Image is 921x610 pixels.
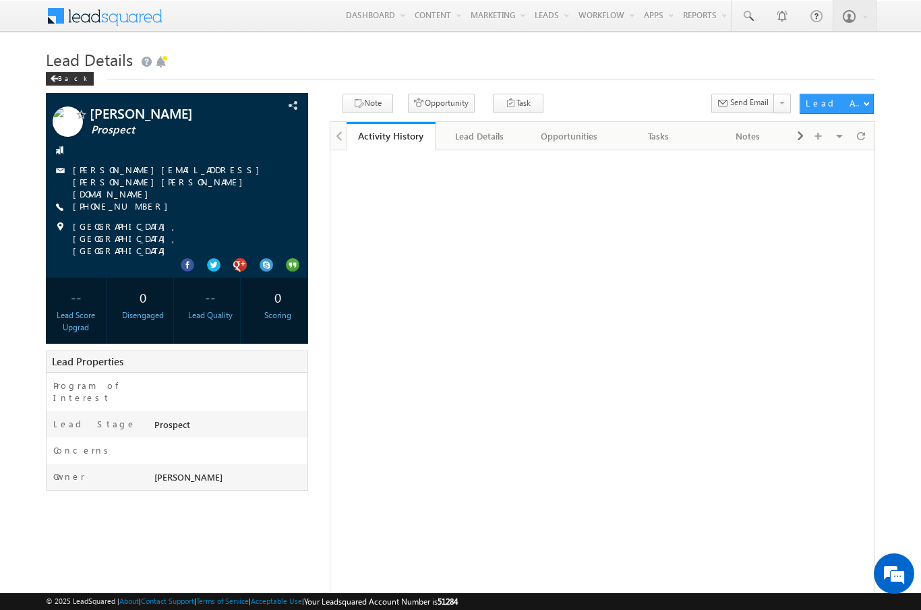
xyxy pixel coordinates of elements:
[703,122,792,150] a: Notes
[49,309,102,334] div: Lead Score Upgrad
[53,106,83,142] img: Profile photo
[91,123,253,137] span: Prospect
[251,309,304,322] div: Scoring
[46,71,100,83] a: Back
[614,122,703,150] a: Tasks
[90,106,251,120] span: [PERSON_NAME]
[304,597,458,607] span: Your Leadsquared Account Number is
[711,94,775,113] button: Send Email
[536,128,602,144] div: Opportunities
[46,595,458,608] span: © 2025 LeadSquared | | | | |
[408,94,475,113] button: Opportunity
[625,128,691,144] div: Tasks
[141,597,194,605] a: Contact Support
[347,122,436,150] a: Activity History
[52,355,123,368] span: Lead Properties
[436,122,525,150] a: Lead Details
[49,284,102,309] div: --
[343,94,393,113] button: Note
[184,284,237,309] div: --
[46,72,94,86] div: Back
[53,444,113,456] label: Concerns
[151,418,307,437] div: Prospect
[714,128,780,144] div: Notes
[251,597,302,605] a: Acceptable Use
[117,309,170,322] div: Disengaged
[46,49,133,70] span: Lead Details
[446,128,512,144] div: Lead Details
[806,97,863,109] div: Lead Actions
[438,597,458,607] span: 51284
[117,284,170,309] div: 0
[154,471,222,483] span: [PERSON_NAME]
[119,597,139,605] a: About
[730,96,769,109] span: Send Email
[800,94,874,114] button: Lead Actions
[184,309,237,322] div: Lead Quality
[357,129,425,142] div: Activity History
[53,379,141,404] label: Program of Interest
[73,164,266,200] a: [PERSON_NAME][EMAIL_ADDRESS][PERSON_NAME][PERSON_NAME][DOMAIN_NAME]
[73,200,175,214] span: [PHONE_NUMBER]
[196,597,249,605] a: Terms of Service
[53,470,85,483] label: Owner
[73,220,284,257] span: [GEOGRAPHIC_DATA], [GEOGRAPHIC_DATA], [GEOGRAPHIC_DATA]
[525,122,614,150] a: Opportunities
[53,418,136,430] label: Lead Stage
[251,284,304,309] div: 0
[493,94,543,113] button: Task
